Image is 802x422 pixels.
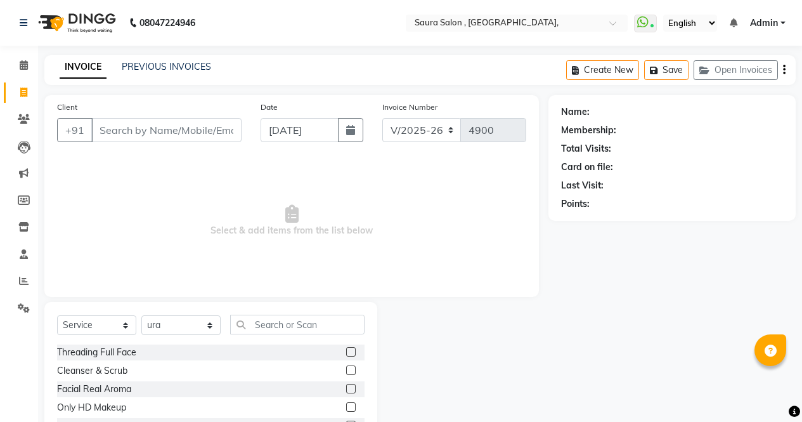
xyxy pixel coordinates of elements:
label: Invoice Number [382,102,437,113]
div: Points: [561,197,590,211]
a: PREVIOUS INVOICES [122,61,211,72]
button: Open Invoices [694,60,778,80]
button: Save [644,60,689,80]
input: Search by Name/Mobile/Email/Code [91,118,242,142]
div: Only HD Makeup [57,401,126,414]
input: Search or Scan [230,315,365,334]
a: INVOICE [60,56,107,79]
div: Card on file: [561,161,613,174]
div: Cleanser & Scrub [57,364,127,378]
div: Facial Real Aroma [57,383,131,396]
div: Total Visits: [561,142,611,155]
span: Select & add items from the list below [57,157,526,284]
img: logo [32,5,119,41]
div: Name: [561,105,590,119]
button: Create New [566,60,639,80]
label: Date [261,102,278,113]
button: +91 [57,118,93,142]
div: Membership: [561,124,616,137]
b: 08047224946 [139,5,195,41]
label: Client [57,102,77,113]
div: Threading Full Face [57,346,136,359]
span: Admin [750,16,778,30]
div: Last Visit: [561,179,604,192]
